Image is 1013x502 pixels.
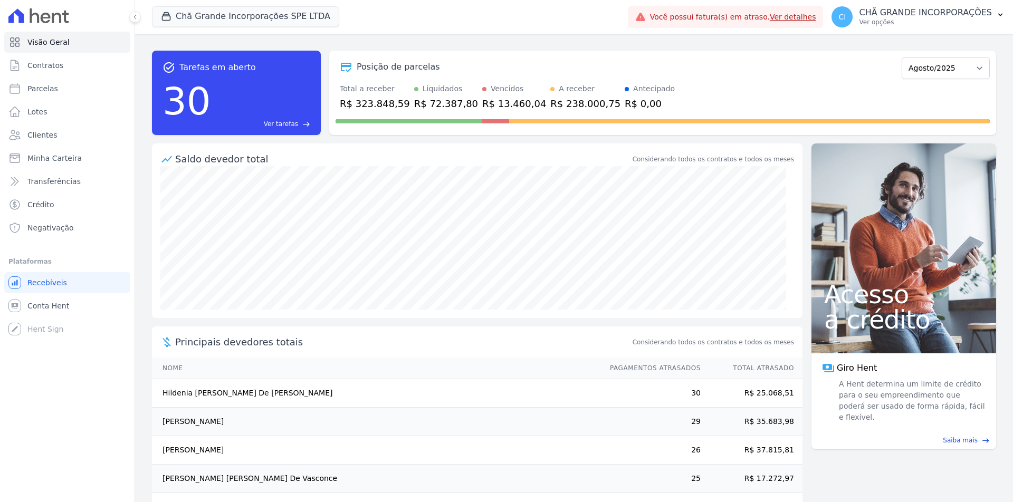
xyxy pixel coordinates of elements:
div: R$ 72.387,80 [414,96,478,111]
span: CI [839,13,846,21]
td: [PERSON_NAME] [PERSON_NAME] De Vasconce [152,465,600,493]
td: R$ 25.068,51 [701,379,802,408]
div: Antecipado [633,83,675,94]
span: Você possui fatura(s) em atraso. [650,12,816,23]
div: R$ 0,00 [625,96,675,111]
div: A receber [559,83,595,94]
div: Posição de parcelas [357,61,440,73]
span: Acesso [824,282,983,307]
span: Saiba mais [943,436,978,445]
a: Lotes [4,101,130,122]
td: 26 [600,436,701,465]
td: R$ 17.272,97 [701,465,802,493]
a: Visão Geral [4,32,130,53]
span: a crédito [824,307,983,332]
div: R$ 13.460,04 [482,96,546,111]
p: CHÃ GRANDE INCORPORAÇÕES [859,7,992,18]
a: Contratos [4,55,130,76]
span: Transferências [27,176,81,187]
span: Giro Hent [837,362,877,374]
span: Lotes [27,107,47,117]
span: Principais devedores totais [175,335,630,349]
span: Recebíveis [27,277,67,288]
span: Tarefas em aberto [179,61,256,74]
span: Negativação [27,223,74,233]
div: Considerando todos os contratos e todos os meses [633,155,794,164]
div: R$ 238.000,75 [550,96,620,111]
span: A Hent determina um limite de crédito para o seu empreendimento que poderá ser usado de forma ráp... [837,379,986,423]
td: R$ 35.683,98 [701,408,802,436]
a: Conta Hent [4,295,130,316]
div: Vencidos [491,83,523,94]
div: Liquidados [423,83,463,94]
a: Ver detalhes [770,13,816,21]
a: Ver tarefas east [215,119,310,129]
span: Contratos [27,60,63,71]
th: Total Atrasado [701,358,802,379]
a: Recebíveis [4,272,130,293]
div: Total a receber [340,83,410,94]
div: Saldo devedor total [175,152,630,166]
th: Pagamentos Atrasados [600,358,701,379]
span: Ver tarefas [264,119,298,129]
span: east [302,120,310,128]
div: Plataformas [8,255,126,268]
a: Clientes [4,124,130,146]
td: 30 [600,379,701,408]
td: Hildenia [PERSON_NAME] De [PERSON_NAME] [152,379,600,408]
button: Chã Grande Incorporações SPE LTDA [152,6,339,26]
span: Conta Hent [27,301,69,311]
span: Minha Carteira [27,153,82,163]
span: Visão Geral [27,37,70,47]
td: 25 [600,465,701,493]
th: Nome [152,358,600,379]
button: CI CHÃ GRANDE INCORPORAÇÕES Ver opções [823,2,1013,32]
td: R$ 37.815,81 [701,436,802,465]
div: R$ 323.848,59 [340,96,410,111]
a: Saiba mais east [818,436,990,445]
a: Minha Carteira [4,148,130,169]
span: east [982,437,990,445]
span: task_alt [163,61,175,74]
span: Considerando todos os contratos e todos os meses [633,337,794,347]
td: [PERSON_NAME] [152,408,600,436]
div: 30 [163,74,211,129]
a: Transferências [4,171,130,192]
span: Crédito [27,199,54,210]
a: Negativação [4,217,130,238]
a: Crédito [4,194,130,215]
td: 29 [600,408,701,436]
a: Parcelas [4,78,130,99]
td: [PERSON_NAME] [152,436,600,465]
span: Parcelas [27,83,58,94]
span: Clientes [27,130,57,140]
p: Ver opções [859,18,992,26]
